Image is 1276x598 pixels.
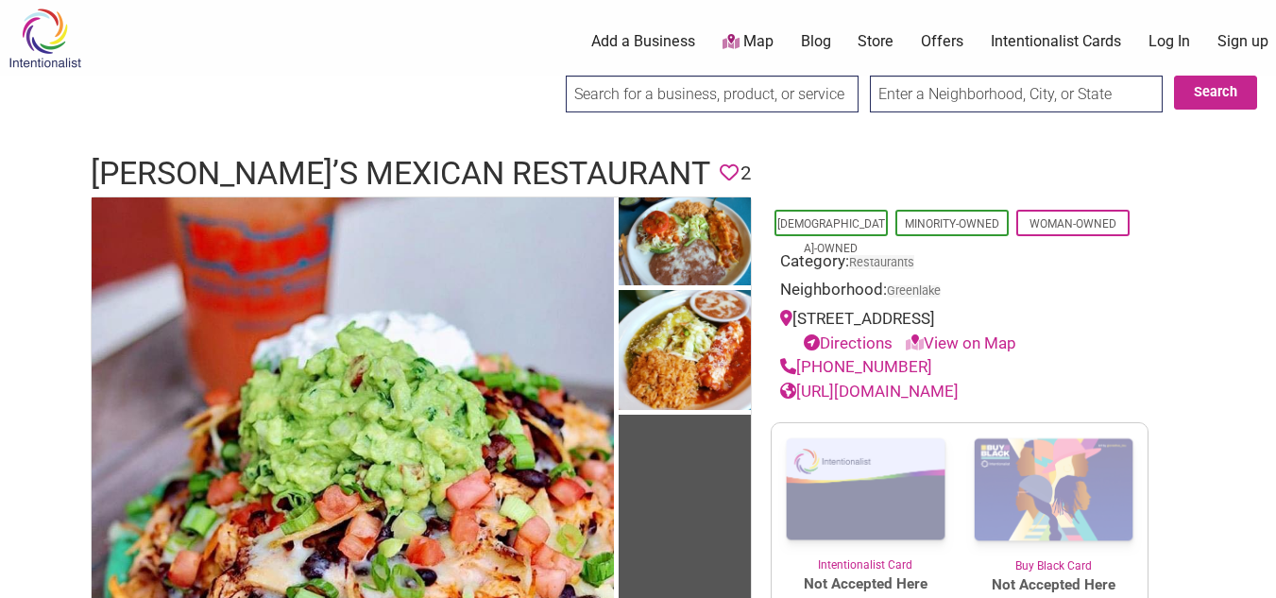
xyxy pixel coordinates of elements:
[723,31,774,53] a: Map
[960,423,1148,574] a: Buy Black Card
[566,76,859,112] input: Search for a business, product, or service
[849,255,914,269] a: Restaurants
[870,76,1163,112] input: Enter a Neighborhood, City, or State
[906,333,1016,352] a: View on Map
[780,357,932,376] a: [PHONE_NUMBER]
[777,217,885,255] a: [DEMOGRAPHIC_DATA]-Owned
[905,217,999,231] a: Minority-Owned
[772,423,960,573] a: Intentionalist Card
[960,423,1148,557] img: Buy Black Card
[801,31,831,52] a: Blog
[740,159,751,188] span: 2
[1174,76,1257,110] button: Search
[960,574,1148,596] span: Not Accepted Here
[858,31,893,52] a: Store
[772,573,960,595] span: Not Accepted Here
[91,151,710,196] h1: [PERSON_NAME]’s Mexican Restaurant
[780,382,959,401] a: [URL][DOMAIN_NAME]
[921,31,963,52] a: Offers
[720,159,739,188] span: You must be logged in to save favorites.
[804,333,893,352] a: Directions
[780,278,1139,307] div: Neighborhood:
[887,285,941,298] span: Greenlake
[1029,217,1116,231] a: Woman-Owned
[780,249,1139,279] div: Category:
[591,31,695,52] a: Add a Business
[772,423,960,556] img: Intentionalist Card
[780,307,1139,355] div: [STREET_ADDRESS]
[991,31,1121,52] a: Intentionalist Cards
[1148,31,1190,52] a: Log In
[1217,31,1268,52] a: Sign up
